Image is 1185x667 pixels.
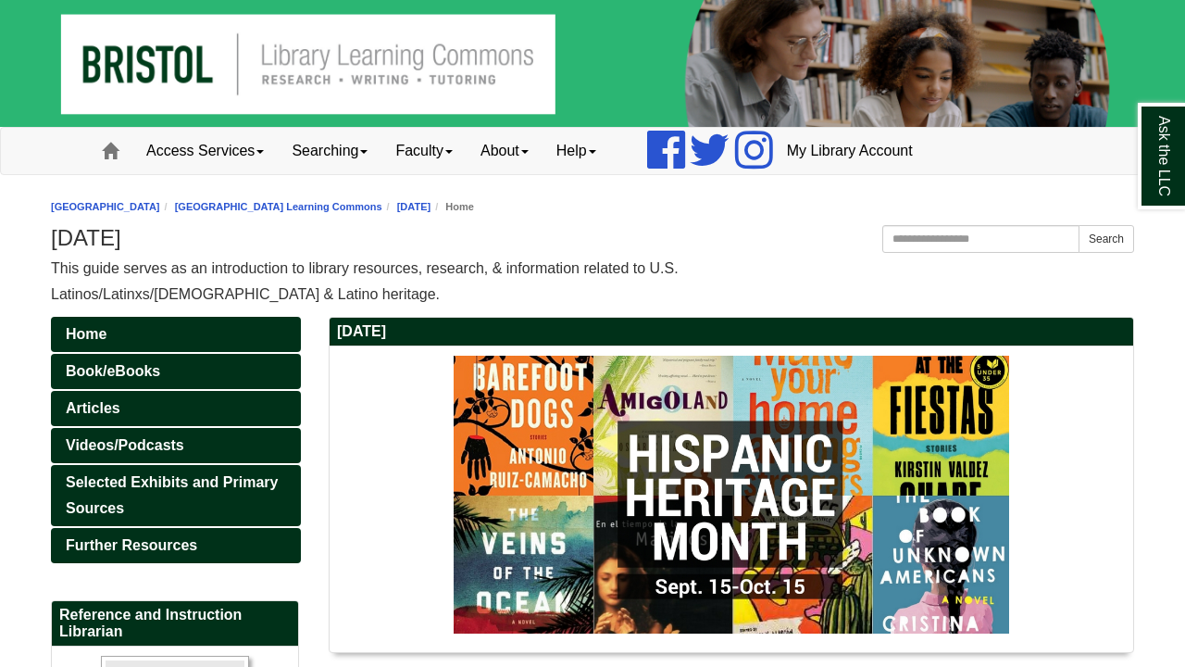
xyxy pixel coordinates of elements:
a: My Library Account [773,128,927,174]
nav: breadcrumb [51,198,1134,216]
span: Home [66,326,106,342]
a: Selected Exhibits and Primary Sources [51,465,301,526]
a: Further Resources [51,528,301,563]
a: [GEOGRAPHIC_DATA] Learning Commons [175,201,382,212]
a: Videos/Podcasts [51,428,301,463]
span: Videos/Podcasts [66,437,184,453]
a: Home [51,317,301,352]
a: Searching [278,128,381,174]
a: Help [543,128,610,174]
span: Book/eBooks [66,363,160,379]
span: Articles [66,400,120,416]
a: Faculty [381,128,467,174]
span: Further Resources [66,537,197,553]
a: Access Services [132,128,278,174]
a: [GEOGRAPHIC_DATA] [51,201,160,212]
a: Articles [51,391,301,426]
h2: [DATE] [330,318,1133,346]
a: Book/eBooks [51,354,301,389]
button: Search [1079,225,1134,253]
a: [DATE] [397,201,430,212]
span: This guide serves as an introduction to library resources, research, & information related to U.S... [51,260,679,302]
h1: [DATE] [51,225,1134,251]
a: About [467,128,543,174]
h2: Reference and Instruction Librarian [52,601,298,647]
li: Home [430,198,474,216]
span: Selected Exhibits and Primary Sources [66,474,278,516]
